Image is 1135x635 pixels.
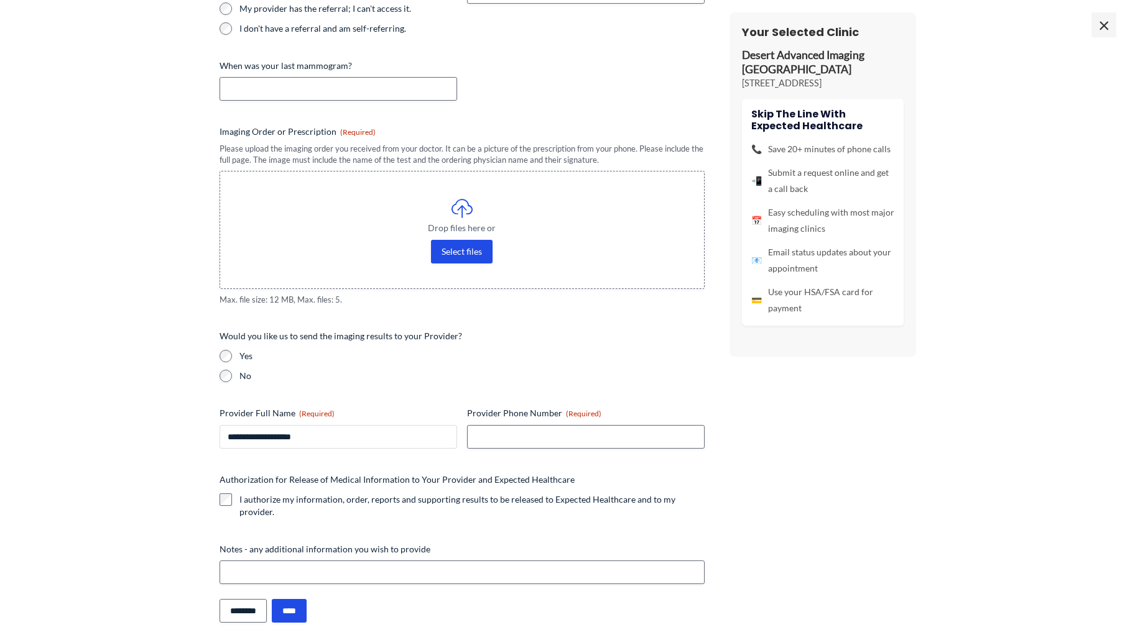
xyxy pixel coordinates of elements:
span: (Required) [299,409,335,418]
span: Drop files here or [245,224,679,232]
h3: Your Selected Clinic [742,25,904,39]
h4: Skip the line with Expected Healthcare [751,108,894,132]
span: (Required) [340,127,376,137]
li: Use your HSA/FSA card for payment [751,284,894,316]
label: Notes - any additional information you wish to provide [220,543,705,555]
label: No [239,370,705,382]
span: 📧 [751,252,762,268]
label: My provider has the referral; I can't access it. [239,2,457,15]
label: Imaging Order or Prescription [220,126,705,138]
li: Submit a request online and get a call back [751,165,894,197]
div: Please upload the imaging order you received from your doctor. It can be a picture of the prescri... [220,143,705,166]
legend: Would you like us to send the imaging results to your Provider? [220,330,462,342]
label: Yes [239,350,705,362]
span: (Required) [566,409,601,418]
p: [STREET_ADDRESS] [742,77,904,89]
label: When was your last mammogram? [220,60,457,72]
span: 📞 [751,141,762,157]
label: Provider Full Name [220,407,457,419]
button: select files, imaging order or prescription(required) [431,240,493,263]
li: Email status updates about your appointment [751,244,894,276]
p: Desert Advanced Imaging [GEOGRAPHIC_DATA] [742,48,904,77]
span: Max. file size: 12 MB, Max. files: 5. [220,294,705,306]
span: × [1091,12,1116,37]
span: 💳 [751,292,762,308]
label: I authorize my information, order, reports and supporting results to be released to Expected Heal... [239,493,705,518]
legend: Authorization for Release of Medical Information to Your Provider and Expected Healthcare [220,473,575,486]
li: Save 20+ minutes of phone calls [751,141,894,157]
span: 📅 [751,212,762,229]
span: 📲 [751,173,762,189]
label: I don't have a referral and am self-referring. [239,22,457,35]
label: Provider Phone Number [467,407,705,419]
li: Easy scheduling with most major imaging clinics [751,204,894,237]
